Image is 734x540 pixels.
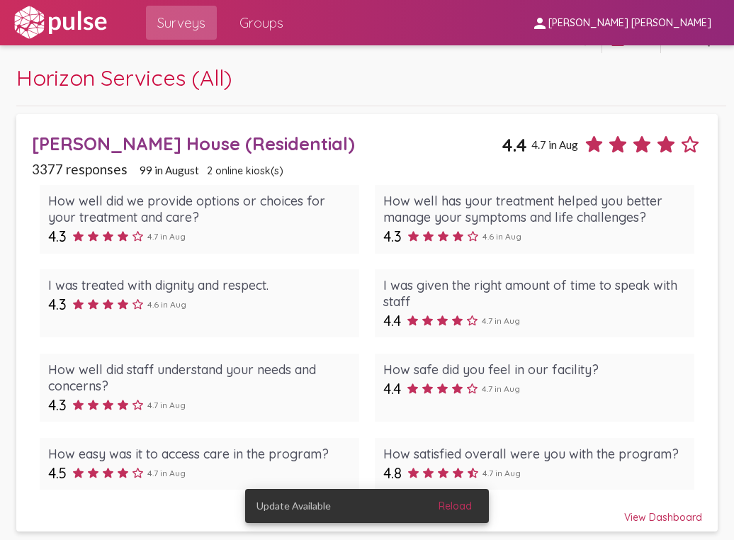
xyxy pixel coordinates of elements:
span: Horizon Services (All) [16,64,232,91]
div: View Dashboard [32,498,702,524]
span: Update Available [256,499,331,513]
span: 4.7 in Aug [531,138,578,151]
span: 4.3 [48,227,67,245]
span: 4.7 in Aug [482,315,520,326]
span: Reload [439,500,472,512]
span: 99 in August [140,164,199,176]
span: 4.4 [502,134,527,156]
div: How well did staff understand your needs and concerns? [48,361,351,394]
div: I was treated with dignity and respect. [48,277,351,293]
mat-icon: person [531,15,548,32]
span: Surveys [157,10,205,35]
span: 4.7 in Aug [482,468,521,478]
span: [PERSON_NAME] [PERSON_NAME] [548,17,711,30]
div: I was given the right amount of time to speak with staff [383,277,687,310]
span: 4.7 in Aug [482,383,520,394]
span: 4.3 [48,396,67,414]
span: 4.3 [383,227,402,245]
div: How satisfied overall were you with the program? [383,446,687,462]
span: 3377 responses [32,161,128,177]
span: 4.5 [48,464,67,482]
span: 4.7 in Aug [147,468,186,478]
img: white-logo.svg [11,5,109,40]
div: [PERSON_NAME] House (Residential) [32,133,502,154]
a: Surveys [146,6,217,40]
span: 4.7 in Aug [147,231,186,242]
div: How safe did you feel in our facility? [383,361,687,378]
span: 2 online kiosk(s) [207,164,283,177]
span: 4.6 in Aug [482,231,521,242]
span: 4.8 [383,464,402,482]
span: 4.7 in Aug [147,400,186,410]
span: 4.4 [383,312,401,330]
a: [PERSON_NAME] House (Residential)4.44.7 in Aug3377 responses99 in August2 online kiosk(s)How well... [16,114,718,531]
span: 4.3 [48,296,67,313]
a: Groups [228,6,295,40]
div: How easy was it to access care in the program? [48,446,351,462]
span: 4.4 [383,380,401,398]
span: 4.6 in Aug [147,299,186,310]
div: How well has your treatment helped you better manage your symptoms and life challenges? [383,193,687,225]
button: Reload [427,493,483,519]
span: Groups [239,10,283,35]
button: [PERSON_NAME] [PERSON_NAME] [520,9,723,35]
div: How well did we provide options or choices for your treatment and care? [48,193,351,225]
